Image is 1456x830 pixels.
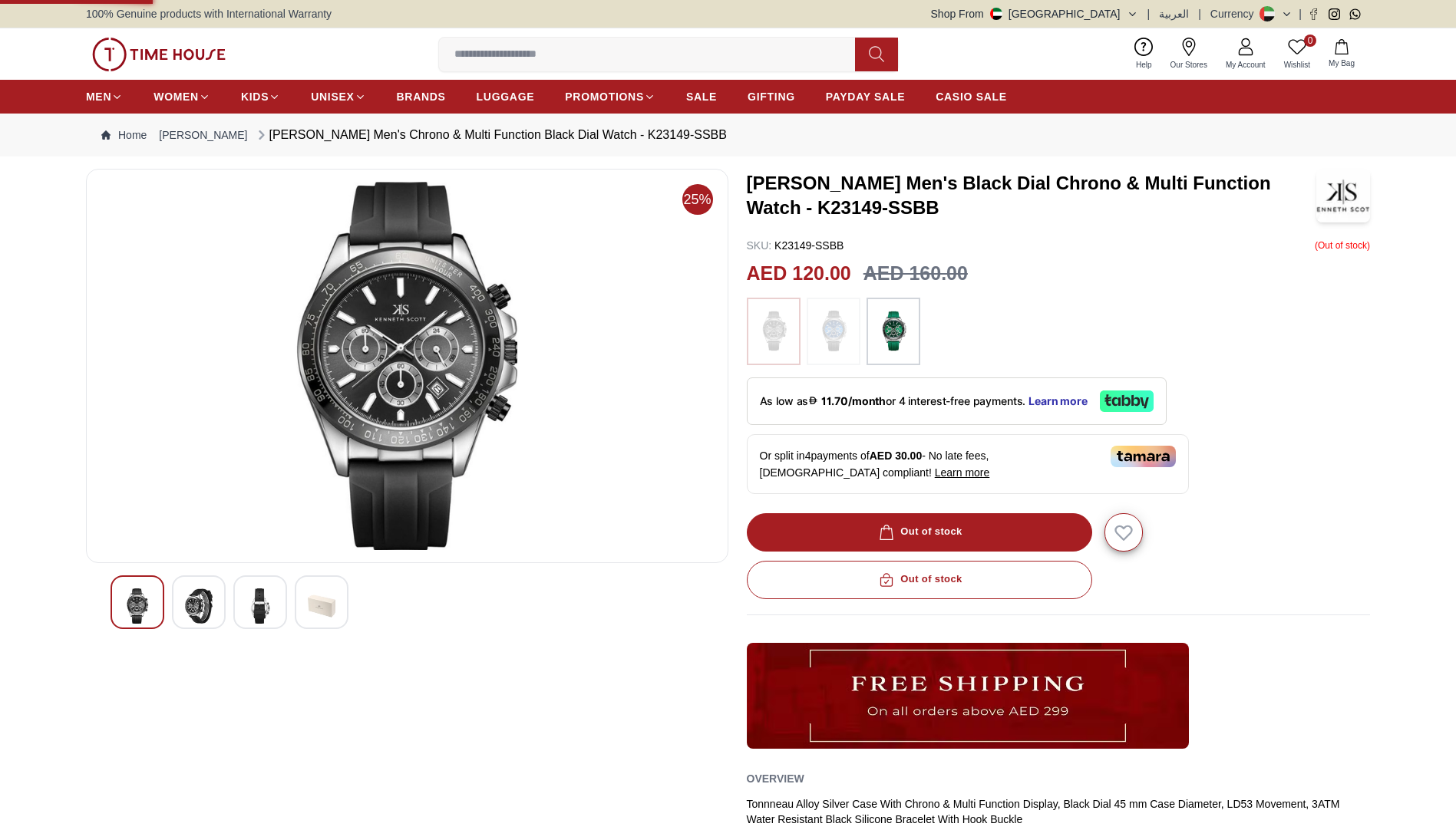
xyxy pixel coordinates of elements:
a: Facebook [1308,8,1319,20]
a: SALE [686,83,717,110]
p: ( Out of stock ) [1315,238,1370,253]
span: PROMOTIONS [565,89,644,104]
img: Kenneth Scott Men's Chrono & Multi Function Black Dial Watch - K23149-SSBB [124,588,151,624]
img: Kenneth Scott Men's Chrono & Multi Function Black Dial Watch - K23149-SSBB [246,588,274,624]
img: Kenneth Scott Men's Chrono & Multi Function Black Dial Watch - K23149-SSBB [308,588,335,624]
h2: Overview [747,767,804,790]
a: CASIO SALE [936,83,1007,110]
span: 100% Genuine products with International Warranty [86,6,332,21]
span: SALE [686,89,717,104]
a: UNISEX [311,83,365,110]
a: Help [1127,35,1161,74]
img: Kenneth Scott Men's Chrono & Multi Function Black Dial Watch - K23149-SSBB [99,182,715,550]
a: Our Stores [1161,35,1217,74]
img: ... [92,38,226,71]
p: K23149-SSBB [747,238,844,253]
span: MEN [86,89,111,104]
a: PROMOTIONS [565,83,655,110]
img: United Arab Emirates [990,8,1002,20]
img: ... [874,305,913,357]
a: LUGGAGE [477,83,535,110]
a: GIFTING [748,83,795,110]
img: Kenneth Scott Men's Chrono & Multi Function Black Dial Watch - K23149-SSBB [185,588,213,624]
span: | [1299,6,1302,21]
span: PAYDAY SALE [826,89,905,104]
span: | [1198,6,1201,21]
span: UNISEX [311,89,354,104]
h3: AED 160.00 [863,259,968,288]
button: Shop From[GEOGRAPHIC_DATA] [931,6,1138,21]
span: Learn more [935,466,990,479]
span: LUGGAGE [477,89,535,104]
a: MEN [86,83,123,110]
span: SKU : [747,239,772,252]
span: GIFTING [748,89,795,104]
a: 0Wishlist [1275,35,1319,74]
nav: Breadcrumb [86,114,1370,156]
span: WOMEN [154,89,199,104]
a: KIDS [241,83,280,110]
img: ... [754,305,793,357]
div: [PERSON_NAME] Men's Chrono & Multi Function Black Dial Watch - K23149-SSBB [254,126,727,144]
a: Home [101,127,147,143]
span: 25% [682,184,713,215]
a: Whatsapp [1349,8,1361,20]
button: العربية [1159,6,1189,21]
div: Currency [1210,6,1260,21]
span: Help [1130,59,1158,71]
img: ... [747,643,1189,749]
img: Kenneth Scott Men's Black Dial Chrono & Multi Function Watch - K23149-SSBB [1316,169,1370,222]
a: PAYDAY SALE [826,83,905,110]
span: My Bag [1322,58,1361,69]
span: Wishlist [1278,59,1316,71]
span: My Account [1220,59,1272,71]
span: CASIO SALE [936,89,1007,104]
span: AED 30.00 [870,450,922,462]
img: ... [814,305,853,357]
a: Instagram [1329,8,1340,20]
span: KIDS [241,89,269,104]
a: [PERSON_NAME] [159,127,247,143]
img: Tamara [1111,446,1176,467]
span: Our Stores [1164,59,1213,71]
a: BRANDS [397,83,446,110]
div: Or split in 4 payments of - No late fees, [DEMOGRAPHIC_DATA] compliant! [747,434,1189,494]
a: WOMEN [154,83,210,110]
h2: AED 120.00 [747,259,851,288]
span: BRANDS [397,89,446,104]
h3: [PERSON_NAME] Men's Black Dial Chrono & Multi Function Watch - K23149-SSBB [747,171,1317,220]
span: 0 [1304,35,1316,47]
button: My Bag [1319,36,1364,72]
span: | [1147,6,1151,21]
div: Tonnneau Alloy Silver Case With Chrono & Multi Function Display, Black Dial 45 mm Case Diameter, ... [747,796,1371,827]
